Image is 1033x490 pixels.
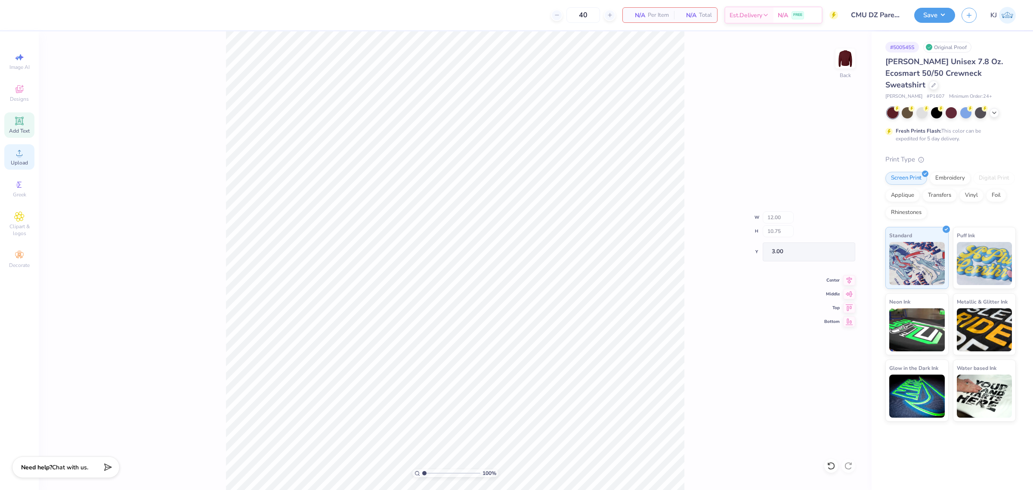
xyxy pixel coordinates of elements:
[889,375,945,418] img: Glow in the Dark Ink
[889,231,912,240] span: Standard
[21,463,52,471] strong: Need help?
[889,242,945,285] img: Standard
[922,189,957,202] div: Transfers
[914,8,955,23] button: Save
[973,172,1015,185] div: Digital Print
[885,206,927,219] div: Rhinestones
[10,96,29,102] span: Designs
[885,172,927,185] div: Screen Print
[885,56,1003,90] span: [PERSON_NAME] Unisex 7.8 Oz. Ecosmart 50/50 Crewneck Sweatshirt
[9,64,30,71] span: Image AI
[990,10,997,20] span: KJ
[949,93,992,100] span: Minimum Order: 24 +
[923,42,971,53] div: Original Proof
[885,42,919,53] div: # 500545S
[885,93,922,100] span: [PERSON_NAME]
[889,308,945,351] img: Neon Ink
[896,127,941,134] strong: Fresh Prints Flash:
[889,363,938,372] span: Glow in the Dark Ink
[957,308,1012,351] img: Metallic & Glitter Ink
[648,11,669,20] span: Per Item
[824,277,840,283] span: Center
[679,11,696,20] span: N/A
[11,159,28,166] span: Upload
[896,127,1002,143] div: This color can be expedited for 5 day delivery.
[885,189,920,202] div: Applique
[837,50,854,67] img: Back
[957,375,1012,418] img: Water based Ink
[793,12,802,18] span: FREE
[999,7,1016,24] img: Kendra Jingco
[990,7,1016,24] a: KJ
[957,242,1012,285] img: Puff Ink
[957,363,996,372] span: Water based Ink
[4,223,34,237] span: Clipart & logos
[986,189,1006,202] div: Foil
[9,127,30,134] span: Add Text
[889,297,910,306] span: Neon Ink
[628,11,645,20] span: N/A
[699,11,712,20] span: Total
[885,155,1016,164] div: Print Type
[840,71,851,79] div: Back
[957,297,1008,306] span: Metallic & Glitter Ink
[482,469,496,477] span: 100 %
[13,191,26,198] span: Greek
[824,319,840,325] span: Bottom
[52,463,88,471] span: Chat with us.
[566,7,600,23] input: – –
[927,93,945,100] span: # P1607
[824,291,840,297] span: Middle
[957,231,975,240] span: Puff Ink
[9,262,30,269] span: Decorate
[778,11,788,20] span: N/A
[824,305,840,311] span: Top
[844,6,908,24] input: Untitled Design
[959,189,984,202] div: Vinyl
[930,172,971,185] div: Embroidery
[730,11,762,20] span: Est. Delivery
